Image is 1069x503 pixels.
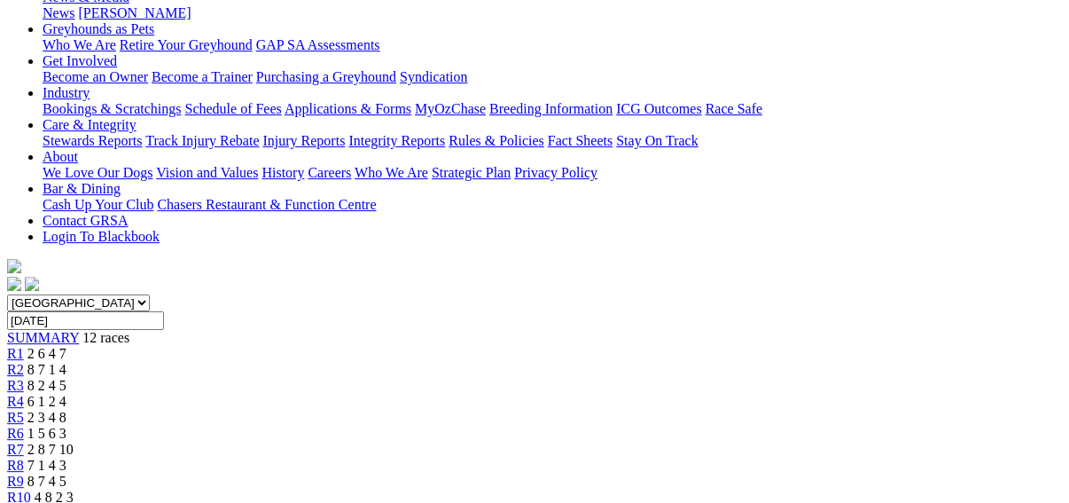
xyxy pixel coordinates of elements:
[256,69,396,84] a: Purchasing a Greyhound
[27,442,74,457] span: 2 8 7 10
[43,117,137,132] a: Care & Integrity
[43,101,181,116] a: Bookings & Scratchings
[7,410,24,425] a: R5
[78,5,191,20] a: [PERSON_NAME]
[120,37,253,52] a: Retire Your Greyhound
[152,69,253,84] a: Become a Trainer
[7,311,164,330] input: Select date
[7,378,24,393] a: R3
[43,165,1062,181] div: About
[261,165,304,180] a: History
[43,229,160,244] a: Login To Blackbook
[262,133,345,148] a: Injury Reports
[285,101,411,116] a: Applications & Forms
[432,165,511,180] a: Strategic Plan
[449,133,544,148] a: Rules & Policies
[355,165,428,180] a: Who We Are
[400,69,467,84] a: Syndication
[27,394,66,409] span: 6 1 2 4
[7,458,24,473] a: R8
[308,165,351,180] a: Careers
[43,133,142,148] a: Stewards Reports
[43,37,116,52] a: Who We Are
[43,69,1062,85] div: Get Involved
[43,85,90,100] a: Industry
[43,149,78,164] a: About
[514,165,597,180] a: Privacy Policy
[348,133,445,148] a: Integrity Reports
[43,53,117,68] a: Get Involved
[25,277,39,291] img: twitter.svg
[43,37,1062,53] div: Greyhounds as Pets
[256,37,380,52] a: GAP SA Assessments
[616,101,701,116] a: ICG Outcomes
[43,5,1062,21] div: News & Media
[548,133,613,148] a: Fact Sheets
[27,474,66,489] span: 8 7 4 5
[489,101,613,116] a: Breeding Information
[705,101,761,116] a: Race Safe
[184,101,281,116] a: Schedule of Fees
[43,197,153,212] a: Cash Up Your Club
[43,69,148,84] a: Become an Owner
[27,458,66,473] span: 7 1 4 3
[27,378,66,393] span: 8 2 4 5
[145,133,259,148] a: Track Injury Rebate
[7,442,24,457] a: R7
[27,410,66,425] span: 2 3 4 8
[27,346,66,361] span: 2 6 4 7
[7,474,24,489] a: R9
[82,330,129,345] span: 12 races
[43,181,121,196] a: Bar & Dining
[43,21,154,36] a: Greyhounds as Pets
[43,133,1062,149] div: Care & Integrity
[616,133,698,148] a: Stay On Track
[7,362,24,377] a: R2
[157,197,376,212] a: Chasers Restaurant & Function Centre
[7,426,24,441] a: R6
[27,426,66,441] span: 1 5 6 3
[7,394,24,409] a: R4
[43,165,152,180] a: We Love Our Dogs
[7,259,21,273] img: logo-grsa-white.png
[43,5,74,20] a: News
[415,101,486,116] a: MyOzChase
[27,362,66,377] span: 8 7 1 4
[7,346,24,361] a: R1
[7,330,79,345] a: SUMMARY
[156,165,258,180] a: Vision and Values
[7,277,21,291] img: facebook.svg
[43,101,1062,117] div: Industry
[43,213,128,228] a: Contact GRSA
[43,197,1062,213] div: Bar & Dining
